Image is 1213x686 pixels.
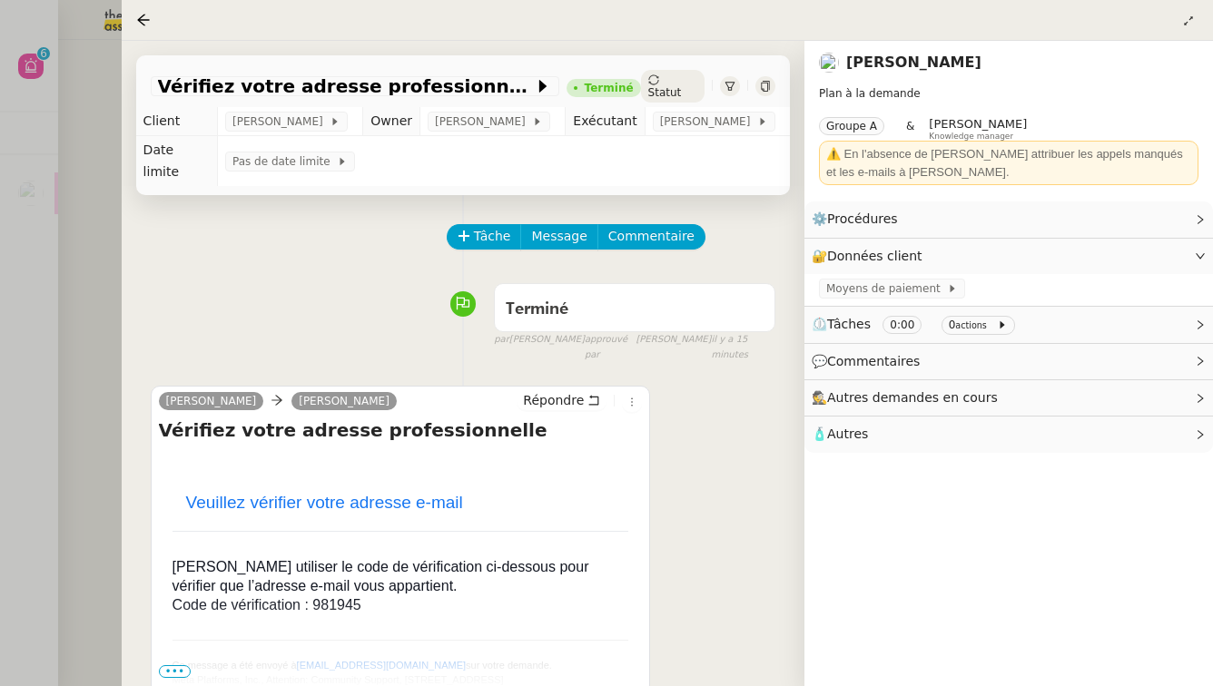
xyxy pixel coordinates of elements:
nz-tag: 0:00 [883,316,922,334]
span: 0 [949,318,956,331]
span: [PERSON_NAME] [232,113,330,131]
small: actions [955,320,987,330]
a: [PERSON_NAME] [846,54,981,71]
span: Vérifiez votre adresse professionnelle [158,77,534,95]
span: ⏲️ [812,317,1022,331]
a: [PERSON_NAME] [159,393,264,409]
span: il y a 15 minutes [712,332,775,362]
div: 🔐Données client [804,239,1213,274]
span: Knowledge manager [929,132,1013,142]
span: Pas de date limite [232,152,337,171]
span: Autres [827,426,868,441]
span: Tâche [474,226,511,247]
div: ⏲️Tâches 0:00 0actions [804,307,1213,342]
button: Message [520,224,597,250]
span: Données client [827,249,922,263]
small: [PERSON_NAME] [PERSON_NAME] [494,332,775,362]
button: Répondre [517,390,606,410]
button: Tâche [447,224,522,250]
span: & [906,117,914,141]
span: Commentaires [827,354,920,368]
img: users%2FnSvcPnZyQ0RA1JfSOxSfyelNlJs1%2Favatar%2Fp1050537-640x427.jpg [819,53,839,73]
span: [PERSON_NAME] [435,113,532,131]
td: Owner [363,107,420,136]
span: [PERSON_NAME] [929,117,1027,131]
span: Procédures [827,211,898,226]
span: 💬 [812,354,928,368]
td: Date limite [136,136,218,186]
span: Statut [648,86,682,99]
a: [EMAIL_ADDRESS][DOMAIN_NAME] [297,660,466,671]
div: 💬Commentaires [804,344,1213,379]
a: [PERSON_NAME] [291,393,397,409]
div: ⚙️Procédures [804,201,1213,237]
span: par [494,332,509,362]
span: Répondre [523,391,584,409]
h4: Vérifiez votre adresse professionnelle [159,417,643,443]
div: Terminé [585,83,634,93]
a: Veuillez vérifier votre adresse e-mail [186,493,463,512]
td: Client [136,107,218,136]
span: 🧴 [812,426,868,441]
span: ••• [159,665,192,678]
span: Commentaire [608,226,695,247]
div: [PERSON_NAME] utiliser le code de vérification ci-dessous pour vérifier que l’adresse e-mail vous... [173,557,629,614]
span: Plan à la demande [819,87,921,100]
nz-tag: Groupe A [819,117,884,135]
span: Tâches [827,317,871,331]
span: approuvé par [585,332,636,362]
span: 🕵️ [812,390,1006,405]
span: Terminé [506,301,568,318]
span: 🔐 [812,246,930,267]
span: Autres demandes en cours [827,390,998,405]
span: Moyens de paiement [826,279,947,298]
div: 🧴Autres [804,416,1213,452]
span: [PERSON_NAME] [660,113,757,131]
span: ⚙️ [812,209,906,230]
button: Commentaire [597,224,705,250]
td: Exécutant [566,107,645,136]
app-user-label: Knowledge manager [929,117,1027,141]
span: Message [531,226,587,247]
div: ⚠️ En l'absence de [PERSON_NAME] attribuer les appels manqués et les e-mails à [PERSON_NAME]. [826,145,1191,181]
div: 🕵️Autres demandes en cours [804,380,1213,416]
